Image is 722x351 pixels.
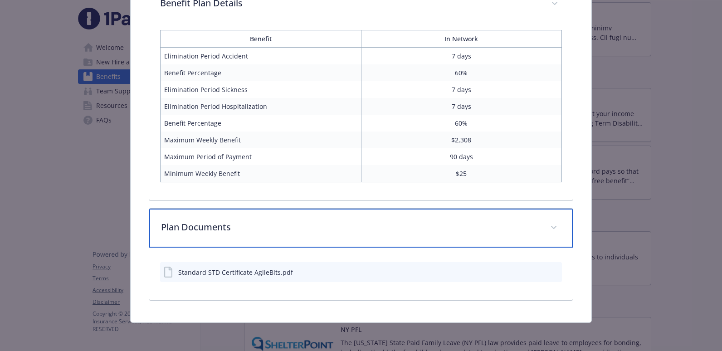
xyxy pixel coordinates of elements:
[160,115,361,132] td: Benefit Percentage
[160,30,361,48] th: Benefit
[361,48,562,65] td: 7 days
[160,165,361,182] td: Minimum Weekly Benefit
[149,23,573,200] div: Benefit Plan Details
[361,115,562,132] td: 60%
[361,81,562,98] td: 7 days
[160,98,361,115] td: Elimination Period Hospitalization
[361,132,562,148] td: $2,308
[178,268,293,277] div: Standard STD Certificate AgileBits.pdf
[160,132,361,148] td: Maximum Weekly Benefit
[160,81,361,98] td: Elimination Period Sickness
[550,268,558,277] button: preview file
[361,30,562,48] th: In Network
[361,165,562,182] td: $25
[161,220,540,234] p: Plan Documents
[361,64,562,81] td: 60%
[160,148,361,165] td: Maximum Period of Payment
[160,48,361,65] td: Elimination Period Accident
[361,98,562,115] td: 7 days
[361,148,562,165] td: 90 days
[536,268,543,277] button: download file
[149,209,573,248] div: Plan Documents
[149,248,573,300] div: Plan Documents
[160,64,361,81] td: Benefit Percentage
